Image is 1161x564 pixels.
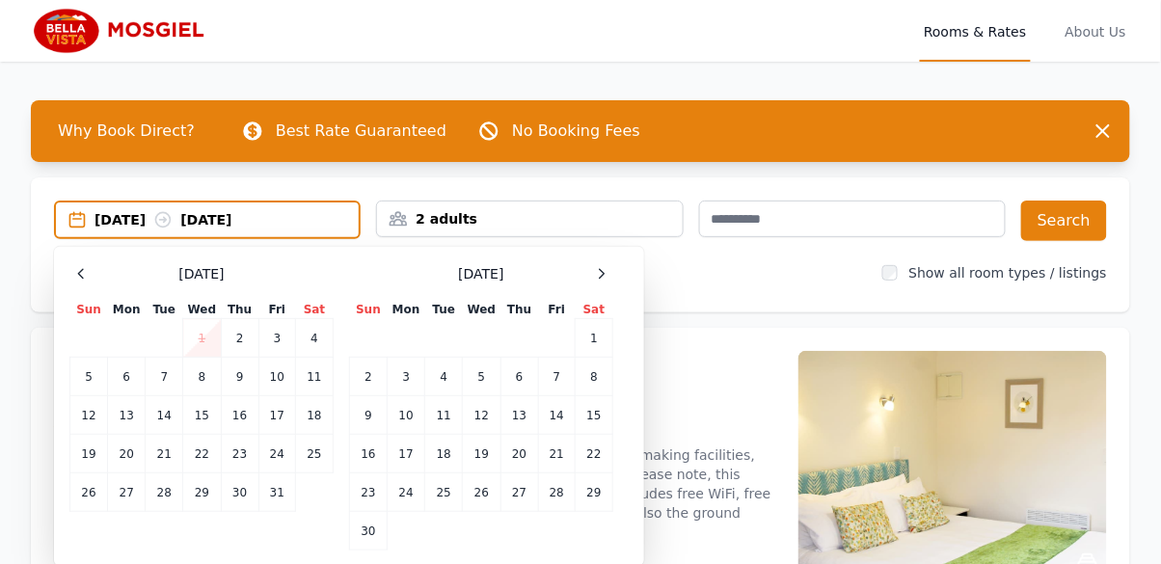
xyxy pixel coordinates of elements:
[296,319,334,358] td: 4
[463,473,500,512] td: 26
[108,358,146,396] td: 6
[576,435,613,473] td: 22
[538,435,575,473] td: 21
[463,358,500,396] td: 5
[388,301,425,319] th: Mon
[500,301,538,319] th: Thu
[221,358,258,396] td: 9
[183,319,221,358] td: 1
[350,512,388,551] td: 30
[146,396,183,435] td: 14
[276,120,446,143] p: Best Rate Guaranteed
[70,358,108,396] td: 5
[350,435,388,473] td: 16
[909,265,1107,281] label: Show all room types / listings
[576,473,613,512] td: 29
[538,301,575,319] th: Fri
[258,435,295,473] td: 24
[258,319,295,358] td: 3
[183,301,221,319] th: Wed
[350,396,388,435] td: 9
[296,435,334,473] td: 25
[463,396,500,435] td: 12
[425,473,463,512] td: 25
[108,396,146,435] td: 13
[463,435,500,473] td: 19
[350,473,388,512] td: 23
[94,210,359,229] div: [DATE] [DATE]
[146,435,183,473] td: 21
[425,358,463,396] td: 4
[146,358,183,396] td: 7
[108,301,146,319] th: Mon
[388,435,425,473] td: 17
[221,473,258,512] td: 30
[183,473,221,512] td: 29
[296,396,334,435] td: 18
[425,396,463,435] td: 11
[258,473,295,512] td: 31
[183,396,221,435] td: 15
[70,435,108,473] td: 19
[458,264,503,283] span: [DATE]
[512,120,640,143] p: No Booking Fees
[221,319,258,358] td: 2
[576,396,613,435] td: 15
[425,301,463,319] th: Tue
[576,301,613,319] th: Sat
[178,264,224,283] span: [DATE]
[296,301,334,319] th: Sat
[70,301,108,319] th: Sun
[500,358,538,396] td: 6
[388,396,425,435] td: 10
[538,358,575,396] td: 7
[377,209,682,228] div: 2 adults
[70,473,108,512] td: 26
[221,301,258,319] th: Thu
[500,473,538,512] td: 27
[146,473,183,512] td: 28
[221,435,258,473] td: 23
[350,358,388,396] td: 2
[221,396,258,435] td: 16
[146,301,183,319] th: Tue
[425,435,463,473] td: 18
[42,112,210,150] span: Why Book Direct?
[258,301,295,319] th: Fri
[576,319,613,358] td: 1
[576,358,613,396] td: 8
[183,435,221,473] td: 22
[463,301,500,319] th: Wed
[258,358,295,396] td: 10
[388,358,425,396] td: 3
[70,396,108,435] td: 12
[388,473,425,512] td: 24
[108,435,146,473] td: 20
[296,358,334,396] td: 11
[500,435,538,473] td: 20
[183,358,221,396] td: 8
[538,473,575,512] td: 28
[1021,201,1107,241] button: Search
[108,473,146,512] td: 27
[500,396,538,435] td: 13
[350,301,388,319] th: Sun
[31,8,216,54] img: Bella Vista Mosgiel
[258,396,295,435] td: 17
[538,396,575,435] td: 14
